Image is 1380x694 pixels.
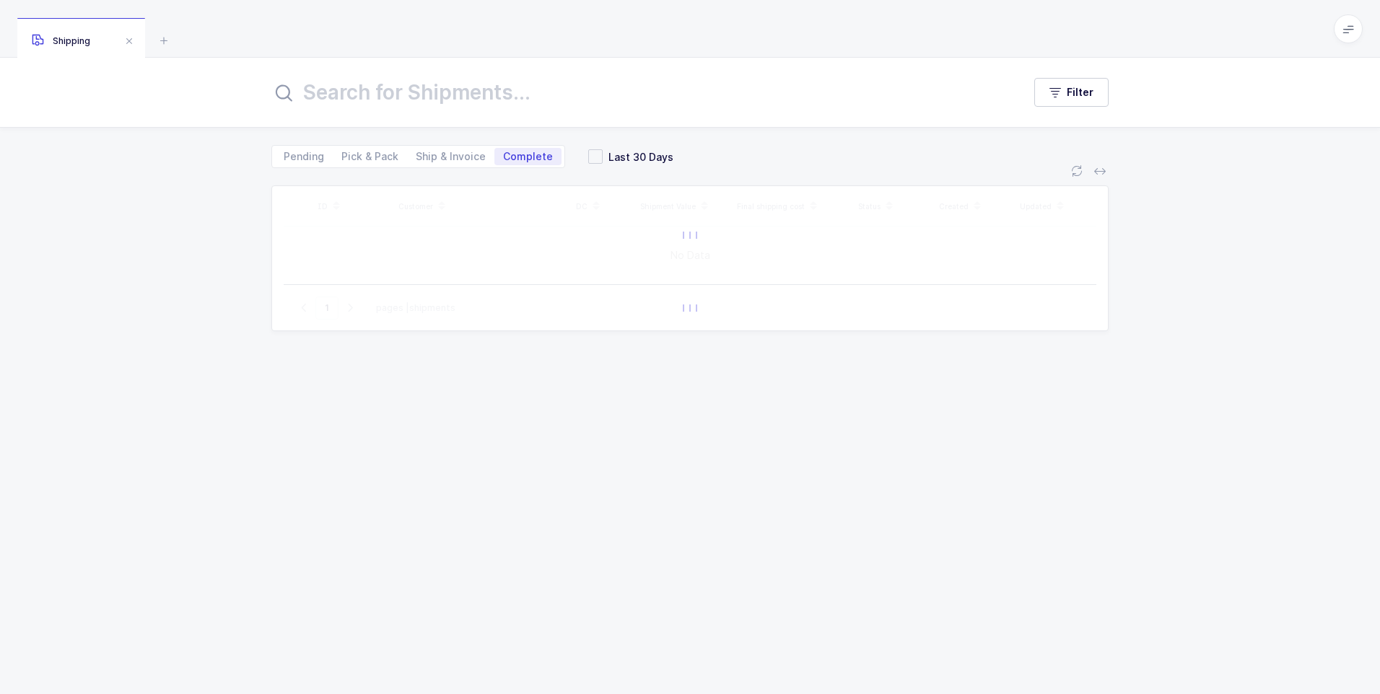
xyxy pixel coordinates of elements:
span: Filter [1067,85,1093,100]
button: Filter [1034,78,1109,107]
span: Ship & Invoice [416,151,486,162]
span: Shipping [32,35,90,46]
span: Complete [503,151,553,162]
span: Pick & Pack [341,151,398,162]
span: Last 30 Days [603,150,673,164]
input: Search for Shipments... [271,75,1005,110]
span: Pending [284,151,324,162]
